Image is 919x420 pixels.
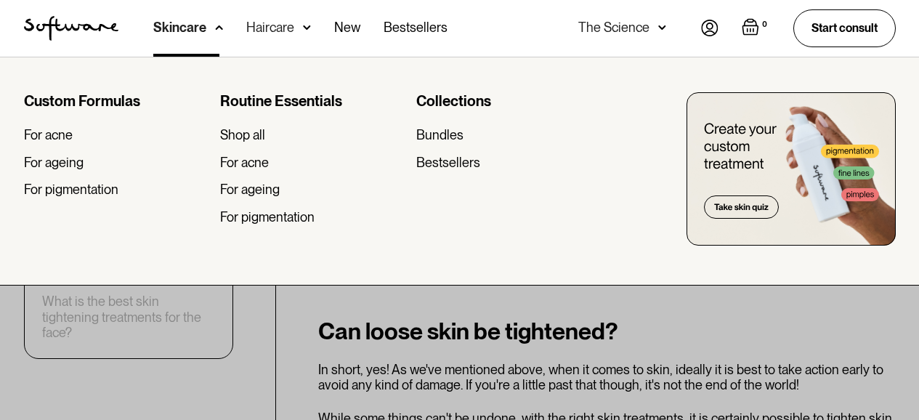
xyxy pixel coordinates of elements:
[24,127,73,143] div: For acne
[24,155,209,171] a: For ageing
[742,18,770,39] a: Open empty cart
[220,182,405,198] a: For ageing
[578,20,649,35] div: The Science
[24,155,84,171] div: For ageing
[416,127,601,143] a: Bundles
[153,20,206,35] div: Skincare
[24,127,209,143] a: For acne
[215,20,223,35] img: arrow down
[220,127,265,143] div: Shop all
[24,92,209,110] div: Custom Formulas
[220,155,269,171] div: For acne
[658,20,666,35] img: arrow down
[416,155,480,171] div: Bestsellers
[220,182,280,198] div: For ageing
[416,127,463,143] div: Bundles
[220,92,405,110] div: Routine Essentials
[220,209,315,225] div: For pigmentation
[24,16,118,41] a: home
[759,18,770,31] div: 0
[687,92,896,246] img: create you custom treatment bottle
[24,16,118,41] img: Software Logo
[24,182,209,198] a: For pigmentation
[220,155,405,171] a: For acne
[246,20,294,35] div: Haircare
[24,182,118,198] div: For pigmentation
[220,209,405,225] a: For pigmentation
[793,9,896,47] a: Start consult
[416,155,601,171] a: Bestsellers
[220,127,405,143] a: Shop all
[303,20,311,35] img: arrow down
[416,92,601,110] div: Collections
